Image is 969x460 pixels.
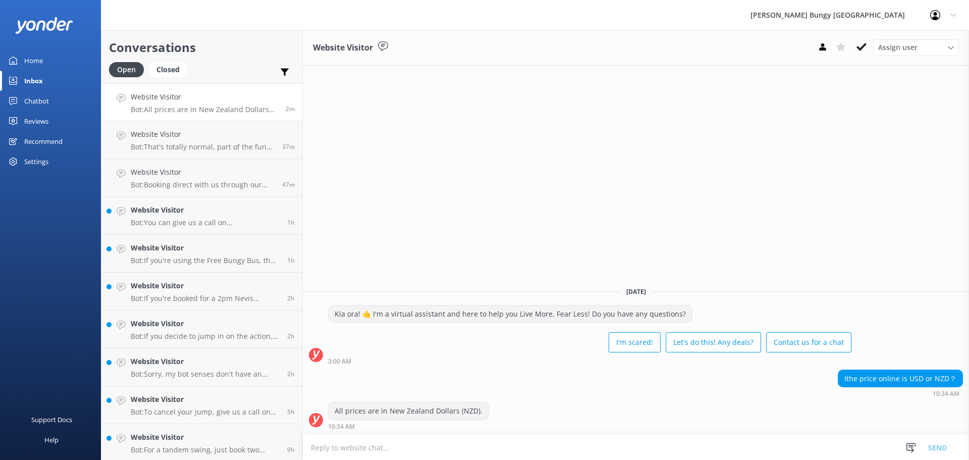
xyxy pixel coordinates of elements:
[329,402,489,420] div: All prices are in New Zealand Dollars (NZD).
[329,305,692,323] div: Kia ora! 🤙 I'm a virtual assistant and here to help you Live More, Fear Less! Do you have any que...
[131,280,280,291] h4: Website Visitor
[131,256,280,265] p: Bot: If you're using the Free Bungy Bus, the time shown is the bus departure time, so be there 30...
[282,142,295,151] span: Sep 12 2025 09:58am (UTC +12:00) Pacific/Auckland
[15,17,73,34] img: yonder-white-logo.png
[101,348,302,386] a: Website VisitorBot:Sorry, my bot senses don't have an answer for that, please try and rephrase yo...
[101,235,302,273] a: Website VisitorBot:If you're using the Free Bungy Bus, the time shown is the bus departure time, ...
[313,41,373,55] h3: Website Visitor
[131,91,278,103] h4: Website Visitor
[131,129,275,140] h4: Website Visitor
[287,370,295,378] span: Sep 12 2025 08:21am (UTC +12:00) Pacific/Auckland
[609,332,661,352] button: I'm scared!
[131,432,280,443] h4: Website Visitor
[838,390,963,397] div: Sep 12 2025 10:34am (UTC +12:00) Pacific/Auckland
[101,273,302,311] a: Website VisitorBot:If you're booked for a 2pm Nevis activity, the bus departure time is 2pm. Make...
[620,287,652,296] span: [DATE]
[878,42,918,53] span: Assign user
[873,39,959,56] div: Assign User
[287,256,295,265] span: Sep 12 2025 09:14am (UTC +12:00) Pacific/Auckland
[131,356,280,367] h4: Website Visitor
[666,332,761,352] button: Let's do this! Any deals?
[131,318,280,329] h4: Website Visitor
[131,167,275,178] h4: Website Visitor
[101,121,302,159] a: Website VisitorBot:That's totally normal, part of the fun and what leads to feeling accomplished ...
[101,159,302,197] a: Website VisitorBot:Booking direct with us through our website always offers the best prices. Our ...
[766,332,851,352] button: Contact us for a chat
[131,445,280,454] p: Bot: For a tandem swing, just book two individual spots for the same time and note that you want ...
[328,359,351,365] strong: 3:00 AM
[101,83,302,121] a: Website VisitorBot:All prices are in New Zealand Dollars (NZD).2m
[131,407,280,417] p: Bot: To cancel your jump, give us a call on [PHONE_NUMBER] or [PHONE_NUMBER], or shoot us an emai...
[131,205,280,216] h4: Website Visitor
[328,357,851,365] div: Sep 12 2025 03:00am (UTC +12:00) Pacific/Auckland
[24,50,43,71] div: Home
[286,105,295,113] span: Sep 12 2025 10:34am (UTC +12:00) Pacific/Auckland
[131,394,280,405] h4: Website Visitor
[31,410,72,430] div: Support Docs
[101,386,302,424] a: Website VisitorBot:To cancel your jump, give us a call on [PHONE_NUMBER] or [PHONE_NUMBER], or sh...
[131,242,280,253] h4: Website Visitor
[131,105,278,114] p: Bot: All prices are in New Zealand Dollars (NZD).
[149,62,187,77] div: Closed
[24,71,43,91] div: Inbox
[101,197,302,235] a: Website VisitorBot:You can give us a call on [PHONE_NUMBER] or [PHONE_NUMBER] to chat with a crew...
[287,407,295,416] span: Sep 12 2025 05:06am (UTC +12:00) Pacific/Auckland
[149,64,192,75] a: Closed
[24,91,49,111] div: Chatbot
[131,218,280,227] p: Bot: You can give us a call on [PHONE_NUMBER] or [PHONE_NUMBER] to chat with a crew member. Our o...
[109,64,149,75] a: Open
[131,294,280,303] p: Bot: If you're booked for a 2pm Nevis activity, the bus departure time is 2pm. Make sure to check...
[287,218,295,227] span: Sep 12 2025 09:30am (UTC +12:00) Pacific/Auckland
[24,131,63,151] div: Recommend
[24,151,48,172] div: Settings
[287,294,295,302] span: Sep 12 2025 08:23am (UTC +12:00) Pacific/Auckland
[328,423,489,430] div: Sep 12 2025 10:34am (UTC +12:00) Pacific/Auckland
[131,332,280,341] p: Bot: If you decide to jump in on the action, you'll just need to pay the regular swing price. Spe...
[131,370,280,379] p: Bot: Sorry, my bot senses don't have an answer for that, please try and rephrase your question, I...
[287,445,295,454] span: Sep 12 2025 01:35am (UTC +12:00) Pacific/Auckland
[109,38,295,57] h2: Conversations
[131,180,275,189] p: Bot: Booking direct with us through our website always offers the best prices. Our combos are the...
[131,142,275,151] p: Bot: That's totally normal, part of the fun and what leads to feeling accomplished post activity....
[287,332,295,340] span: Sep 12 2025 08:22am (UTC +12:00) Pacific/Auckland
[101,311,302,348] a: Website VisitorBot:If you decide to jump in on the action, you'll just need to pay the regular sw...
[838,370,962,387] div: Ithe price online is USD or NZD？
[109,62,144,77] div: Open
[328,424,355,430] strong: 10:34 AM
[44,430,59,450] div: Help
[933,391,959,397] strong: 10:34 AM
[282,180,295,189] span: Sep 12 2025 09:48am (UTC +12:00) Pacific/Auckland
[24,111,48,131] div: Reviews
